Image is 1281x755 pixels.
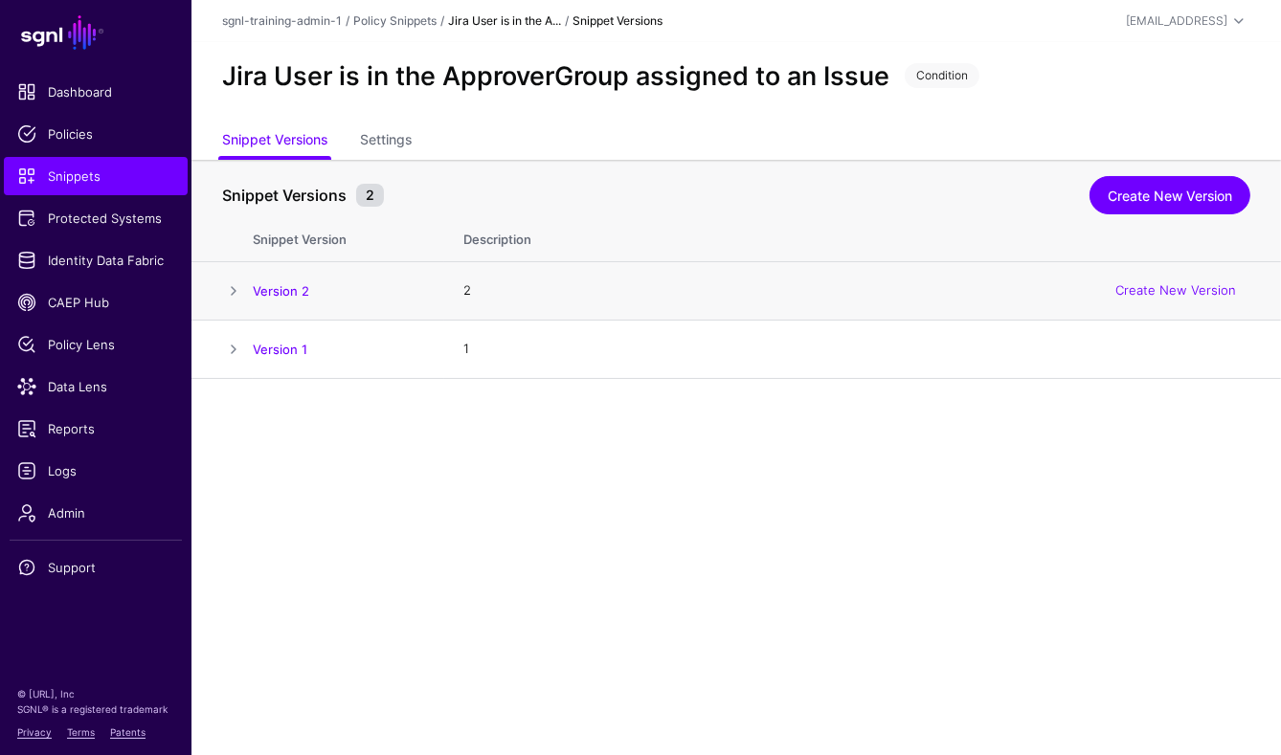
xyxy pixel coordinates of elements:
span: Snippets [17,167,174,186]
span: Identity Data Fabric [17,251,174,270]
span: Admin [17,503,174,522]
span: Policies [17,124,174,144]
div: 1 [463,340,1250,359]
a: Policy Snippets [353,13,437,28]
span: CAEP Hub [17,293,174,312]
span: Data Lens [17,377,174,396]
a: Reports [4,410,188,448]
a: Snippets [4,157,188,195]
a: Logs [4,452,188,490]
strong: Snippet Versions [573,13,663,28]
a: sgnl-training-admin-1 [222,13,342,28]
a: Protected Systems [4,199,188,237]
span: Condition [905,63,979,88]
a: Policy Lens [4,325,188,364]
a: Privacy [17,726,52,738]
a: Policies [4,115,188,153]
span: Logs [17,461,174,480]
span: Policy Lens [17,335,174,354]
div: / [342,12,353,30]
a: Version 2 [253,283,309,299]
a: Create New Version [1090,176,1250,214]
a: CAEP Hub [4,283,188,322]
span: Reports [17,419,174,438]
a: Version 1 [253,342,307,357]
th: Description [444,211,1281,261]
a: Data Lens [4,367,188,406]
div: [EMAIL_ADDRESS] [1126,12,1227,30]
p: © [URL], Inc [17,686,174,701]
th: Snippet Version [253,211,444,261]
div: / [437,12,448,30]
a: Admin [4,494,188,532]
a: Snippet Versions [222,123,327,160]
a: SGNL [11,11,180,54]
span: Snippet Versions [217,184,351,207]
span: Protected Systems [17,209,174,228]
span: Dashboard [17,82,174,101]
a: Terms [67,726,95,738]
strong: Jira User is in the A... [448,13,561,28]
small: 2 [356,184,384,207]
a: Dashboard [4,73,188,111]
a: Create New Version [1115,282,1236,298]
a: Identity Data Fabric [4,241,188,279]
a: Settings [360,123,412,160]
p: SGNL® is a registered trademark [17,701,174,717]
div: 2 [463,281,1250,300]
h2: Jira User is in the ApproverGroup assigned to an Issue [222,60,889,91]
div: / [561,12,573,30]
span: Support [17,558,174,577]
a: Patents [110,726,146,738]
